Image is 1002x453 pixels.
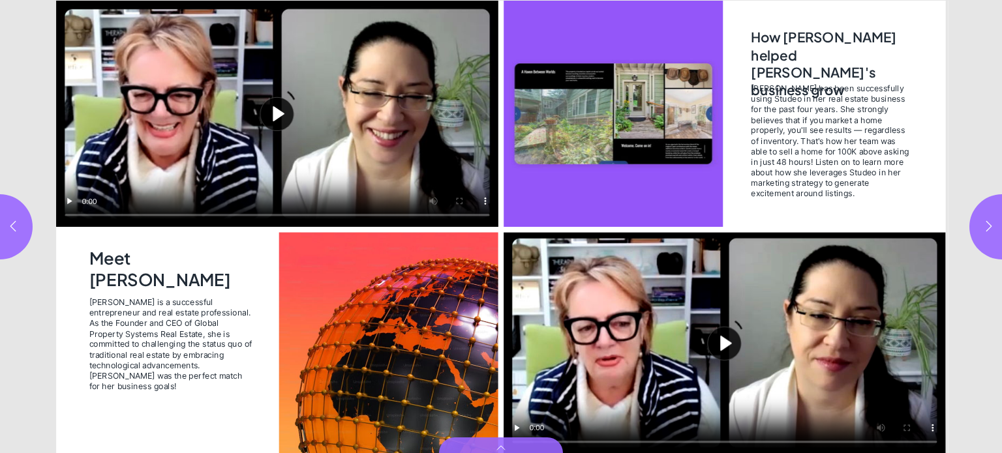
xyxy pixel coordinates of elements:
h2: How [PERSON_NAME] helped [PERSON_NAME]'s business grow [751,28,913,74]
h2: Meet [PERSON_NAME] [89,247,256,289]
span: [PERSON_NAME] is a successful entrepreneur and real estate professional. As the Founder and CEO o... [89,297,254,391]
span: [PERSON_NAME] has been successfully using Studeo in her real estate business for the past four ye... [751,83,910,198]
